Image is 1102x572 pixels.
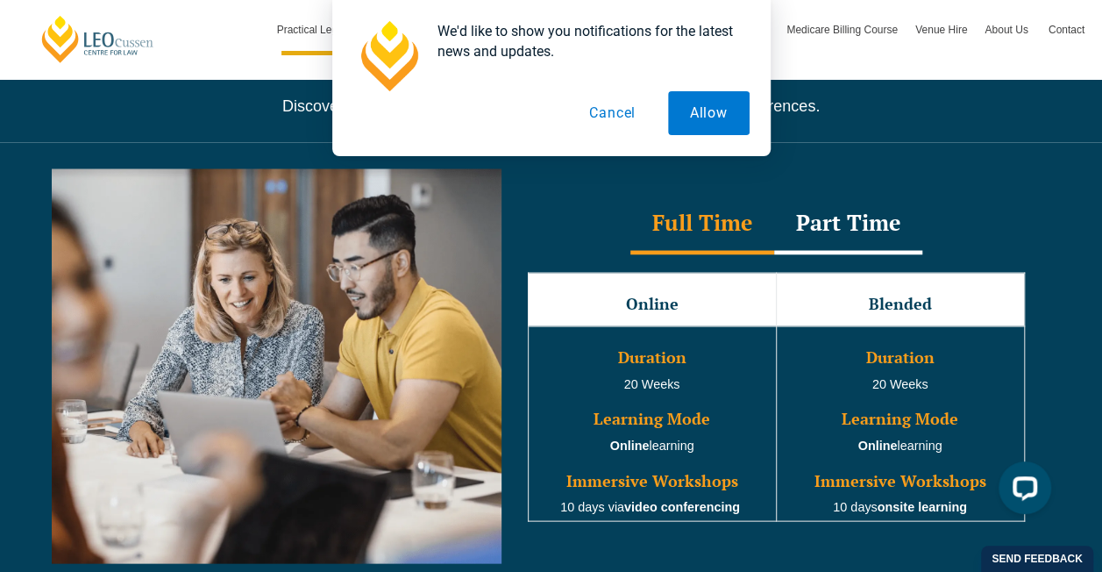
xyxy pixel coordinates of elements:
[668,91,750,135] button: Allow
[528,325,776,520] td: learning 10 days via
[610,438,650,452] strong: Online
[779,348,1022,366] h3: Duration
[530,295,774,312] h3: Online
[353,21,423,91] img: notification icon
[779,410,1022,427] h3: Learning Mode
[985,454,1058,528] iframe: LiveChat chat widget
[618,346,686,367] span: Duration
[779,472,1022,490] h3: Immersive Workshops
[776,325,1024,520] td: 20 Weeks learning 10 days
[878,499,967,513] strong: onsite learning
[624,376,680,390] span: 20 Weeks
[858,438,898,452] strong: Online
[624,499,740,513] strong: video conferencing
[530,472,774,490] h3: Immersive Workshops
[530,410,774,427] h3: Learning Mode
[423,21,750,61] div: We'd like to show you notifications for the latest news and updates.
[779,295,1022,312] h3: Blended
[630,193,774,254] div: Full Time
[774,193,922,254] div: Part Time
[567,91,658,135] button: Cancel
